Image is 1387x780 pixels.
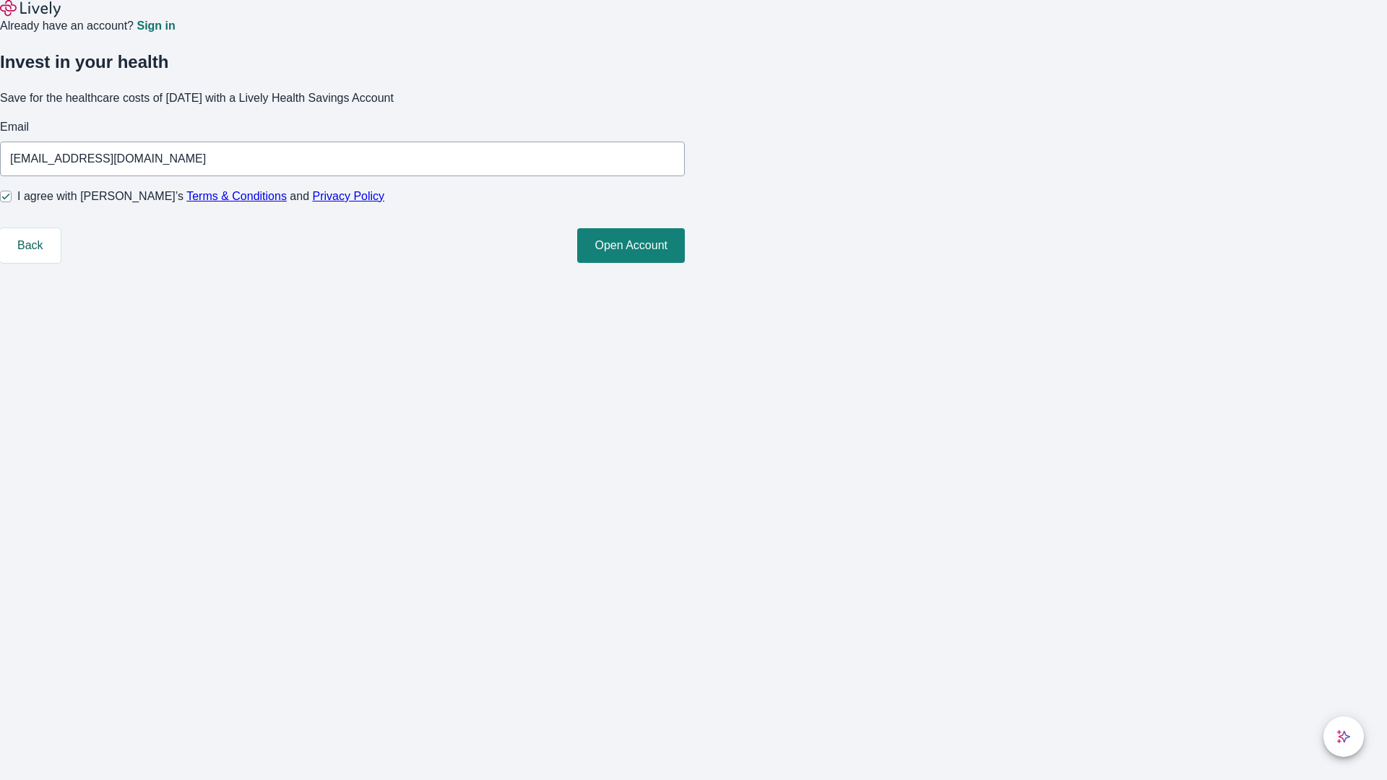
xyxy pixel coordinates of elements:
button: chat [1323,716,1364,757]
svg: Lively AI Assistant [1336,729,1351,744]
button: Open Account [577,228,685,263]
a: Terms & Conditions [186,190,287,202]
a: Sign in [137,20,175,32]
span: I agree with [PERSON_NAME]’s and [17,188,384,205]
a: Privacy Policy [313,190,385,202]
